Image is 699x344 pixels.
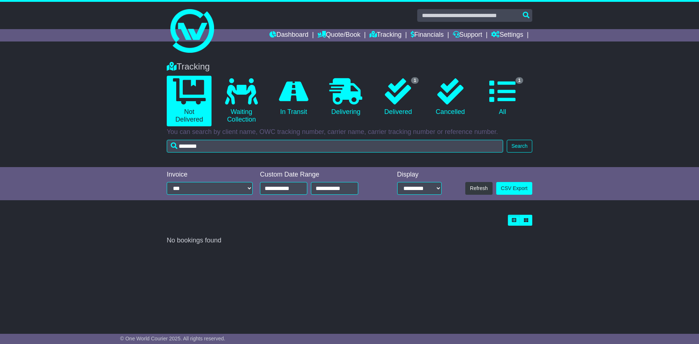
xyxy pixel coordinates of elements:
[167,237,532,245] div: No bookings found
[269,29,308,41] a: Dashboard
[491,29,523,41] a: Settings
[260,171,377,179] div: Custom Date Range
[120,336,225,341] span: © One World Courier 2025. All rights reserved.
[516,77,523,84] span: 1
[411,77,419,84] span: 1
[376,76,420,119] a: 1 Delivered
[317,29,360,41] a: Quote/Book
[411,29,444,41] a: Financials
[428,76,473,119] a: Cancelled
[397,171,442,179] div: Display
[465,182,493,195] button: Refresh
[167,76,212,126] a: Not Delivered
[163,62,536,72] div: Tracking
[480,76,525,119] a: 1 All
[370,29,402,41] a: Tracking
[496,182,532,195] a: CSV Export
[271,76,316,119] a: In Transit
[453,29,482,41] a: Support
[507,140,532,153] button: Search
[167,171,253,179] div: Invoice
[323,76,368,119] a: Delivering
[167,128,532,136] p: You can search by client name, OWC tracking number, carrier name, carrier tracking number or refe...
[219,76,264,126] a: Waiting Collection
